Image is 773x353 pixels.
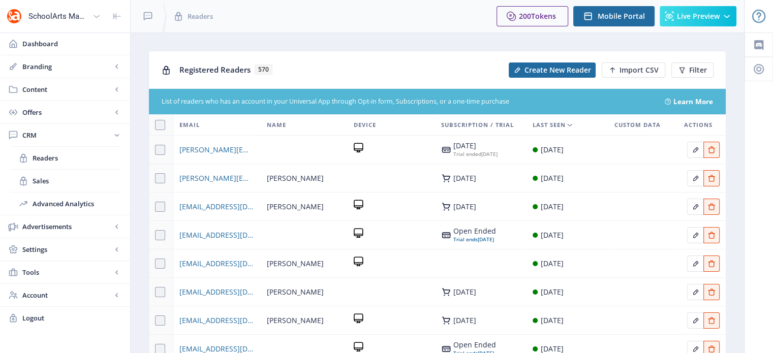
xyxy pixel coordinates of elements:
a: [EMAIL_ADDRESS][DOMAIN_NAME] [179,314,254,327]
span: Sales [33,176,120,186]
span: Name [267,119,286,131]
div: [DATE] [541,144,564,156]
span: Readers [188,11,213,21]
a: [PERSON_NAME][EMAIL_ADDRESS][PERSON_NAME][DOMAIN_NAME] [179,172,254,184]
span: Email [179,119,200,131]
div: Open Ended [453,341,496,349]
div: SchoolArts Magazine [28,5,88,27]
div: [DATE] [541,172,564,184]
span: Readers [33,153,120,163]
a: Edit page [703,172,720,182]
span: Settings [22,244,112,254]
a: Edit page [687,343,703,352]
span: Mobile Portal [598,12,645,20]
div: [DATE] [541,201,564,213]
button: Mobile Portal [573,6,655,26]
a: Edit page [687,286,703,296]
span: Tokens [531,11,556,21]
a: Edit page [687,229,703,239]
span: Custom Data [614,119,660,131]
div: [DATE] [541,258,564,270]
div: Open Ended [453,227,496,235]
a: Edit page [703,343,720,352]
div: [DATE] [541,229,564,241]
button: 200Tokens [497,6,568,26]
span: Device [354,119,376,131]
div: List of readers who has an account in your Universal App through Opt-in form, Subscriptions, or a... [162,97,653,107]
a: Readers [10,147,120,169]
span: Account [22,290,112,300]
span: Content [22,84,112,94]
a: [EMAIL_ADDRESS][DOMAIN_NAME] [179,229,254,241]
span: Actions [684,119,713,131]
div: [DATE] [541,286,564,298]
span: 570 [255,65,272,75]
span: Live Preview [677,12,720,20]
span: Offers [22,107,112,117]
div: [DATE] [453,288,476,296]
a: Edit page [687,144,703,153]
span: [PERSON_NAME] [267,314,324,327]
div: [DATE] [453,150,498,158]
div: [DATE] [541,314,564,327]
a: Edit page [703,229,720,239]
button: Create New Reader [509,62,596,78]
span: Advertisements [22,221,112,232]
div: [DATE] [453,316,476,325]
a: Edit page [687,172,703,182]
a: Edit page [703,144,720,153]
button: Filter [671,62,714,78]
span: [PERSON_NAME] [267,201,324,213]
a: Edit page [703,201,720,210]
span: Dashboard [22,39,122,49]
span: Filter [689,66,707,74]
span: Tools [22,267,112,277]
div: [DATE] [453,235,496,243]
a: Edit page [687,201,703,210]
span: [PERSON_NAME] [267,172,324,184]
a: Edit page [703,258,720,267]
span: Trial ended [453,150,481,157]
a: Sales [10,170,120,192]
a: Edit page [703,286,720,296]
span: Create New Reader [524,66,591,74]
span: Subscription / Trial [441,119,514,131]
a: New page [596,62,665,78]
div: [DATE] [453,142,498,150]
span: Logout [22,313,122,323]
button: Import CSV [602,62,665,78]
span: [PERSON_NAME] [267,258,324,270]
div: [DATE] [453,203,476,211]
span: [PERSON_NAME] [267,286,324,298]
a: [EMAIL_ADDRESS][DOMAIN_NAME] [179,258,254,270]
a: [EMAIL_ADDRESS][DOMAIN_NAME] [179,201,254,213]
button: Live Preview [660,6,736,26]
a: Advanced Analytics [10,192,120,215]
span: Import CSV [620,66,659,74]
span: Trial ends [453,236,478,243]
img: properties.app_icon.png [6,8,22,24]
span: CRM [22,130,112,140]
a: Edit page [703,314,720,324]
a: Learn More [673,97,713,107]
div: [DATE] [453,174,476,182]
span: Branding [22,61,112,72]
span: Advanced Analytics [33,199,120,209]
span: Last Seen [533,119,566,131]
a: [PERSON_NAME][EMAIL_ADDRESS][PERSON_NAME][DOMAIN_NAME] [179,144,254,156]
a: New page [503,62,596,78]
a: [EMAIL_ADDRESS][DOMAIN_NAME] [179,286,254,298]
span: Registered Readers [179,65,251,75]
a: Edit page [687,314,703,324]
a: Edit page [687,258,703,267]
